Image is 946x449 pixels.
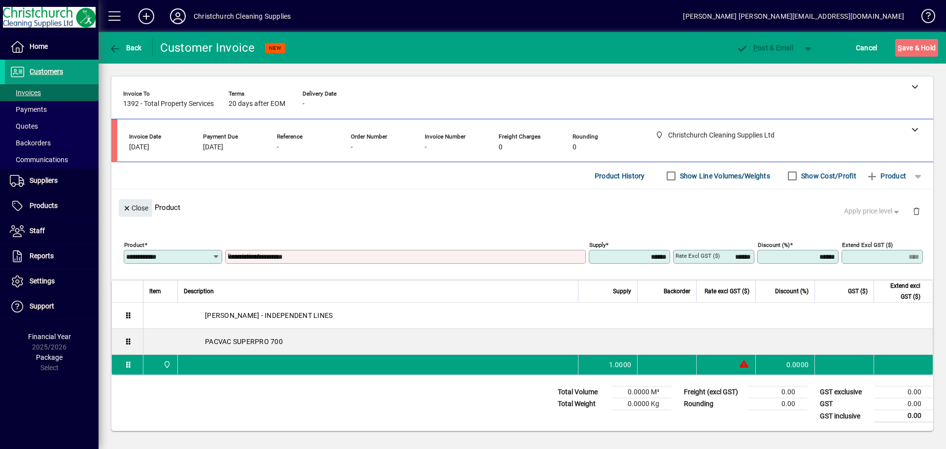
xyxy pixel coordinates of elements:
a: Invoices [5,84,99,101]
app-page-header-button: Close [116,203,155,212]
button: Close [119,199,152,217]
span: - [277,143,279,151]
td: GST inclusive [815,410,874,422]
div: Customer Invoice [160,40,255,56]
span: Christchurch Cleaning Supplies Ltd [161,359,172,370]
span: Financial Year [28,333,71,341]
span: - [303,100,304,108]
button: Cancel [853,39,880,57]
span: Suppliers [30,176,58,184]
a: Staff [5,219,99,243]
span: Close [123,200,148,216]
td: Rounding [679,398,748,410]
button: Back [106,39,144,57]
mat-label: Product [124,242,144,248]
td: Total Weight [553,398,612,410]
span: Invoices [10,89,41,97]
td: 0.00 [748,398,807,410]
span: Rate excl GST ($) [705,286,749,297]
span: [DATE] [203,143,223,151]
a: Support [5,294,99,319]
div: Christchurch Cleaning Supplies [194,8,291,24]
a: Home [5,35,99,59]
button: Add [131,7,162,25]
mat-label: Rate excl GST ($) [676,252,720,259]
mat-label: Supply [589,242,606,248]
a: Settings [5,269,99,294]
span: Payments [10,105,47,113]
a: Products [5,194,99,218]
td: 0.00 [748,386,807,398]
span: 0 [573,143,576,151]
span: Package [36,353,63,361]
span: S [898,44,902,52]
a: Knowledge Base [914,2,934,34]
span: GST ($) [848,286,868,297]
span: Communications [10,156,68,164]
td: 0.00 [874,398,933,410]
span: Product History [595,168,645,184]
button: Post & Email [731,39,798,57]
a: Reports [5,244,99,269]
span: [DATE] [129,143,149,151]
div: [PERSON_NAME] [PERSON_NAME][EMAIL_ADDRESS][DOMAIN_NAME] [683,8,904,24]
div: [PERSON_NAME] - INDEPENDENT LINES [143,303,933,328]
span: Apply price level [844,206,901,216]
div: PACVAC SUPERPRO 700 [143,329,933,354]
span: Supply [613,286,631,297]
span: Backorders [10,139,51,147]
span: Quotes [10,122,38,130]
span: 1392 - Total Property Services [123,100,214,108]
mat-label: Description [228,252,257,259]
button: Apply price level [840,203,905,220]
td: 0.0000 M³ [612,386,671,398]
span: Support [30,302,54,310]
span: Reports [30,252,54,260]
td: GST [815,398,874,410]
span: ave & Hold [898,40,936,56]
td: GST exclusive [815,386,874,398]
span: Discount (%) [775,286,809,297]
span: Extend excl GST ($) [880,280,920,302]
app-page-header-button: Delete [905,207,928,215]
td: 0.00 [874,386,933,398]
td: Total Volume [553,386,612,398]
span: 1.0000 [609,360,632,370]
a: Payments [5,101,99,118]
a: Communications [5,151,99,168]
label: Show Line Volumes/Weights [678,171,770,181]
button: Save & Hold [895,39,938,57]
mat-label: Extend excl GST ($) [842,242,893,248]
td: Freight (excl GST) [679,386,748,398]
span: 20 days after EOM [229,100,285,108]
app-page-header-button: Back [99,39,153,57]
span: Customers [30,68,63,75]
span: Home [30,42,48,50]
span: Item [149,286,161,297]
span: Description [184,286,214,297]
a: Quotes [5,118,99,135]
mat-label: Discount (%) [758,242,790,248]
label: Show Cost/Profit [799,171,856,181]
span: P [753,44,758,52]
span: Cancel [856,40,878,56]
span: Back [109,44,142,52]
a: Backorders [5,135,99,151]
span: Settings [30,277,55,285]
div: Product [111,189,933,225]
span: - [425,143,427,151]
span: NEW [269,45,281,51]
td: 0.00 [874,410,933,422]
span: - [351,143,353,151]
span: Backorder [664,286,690,297]
button: Delete [905,199,928,223]
button: Product History [591,167,649,185]
span: Staff [30,227,45,235]
a: Suppliers [5,169,99,193]
span: 0 [499,143,503,151]
td: 0.0000 [755,355,814,375]
span: Products [30,202,58,209]
button: Profile [162,7,194,25]
td: 0.0000 Kg [612,398,671,410]
span: ost & Email [736,44,793,52]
